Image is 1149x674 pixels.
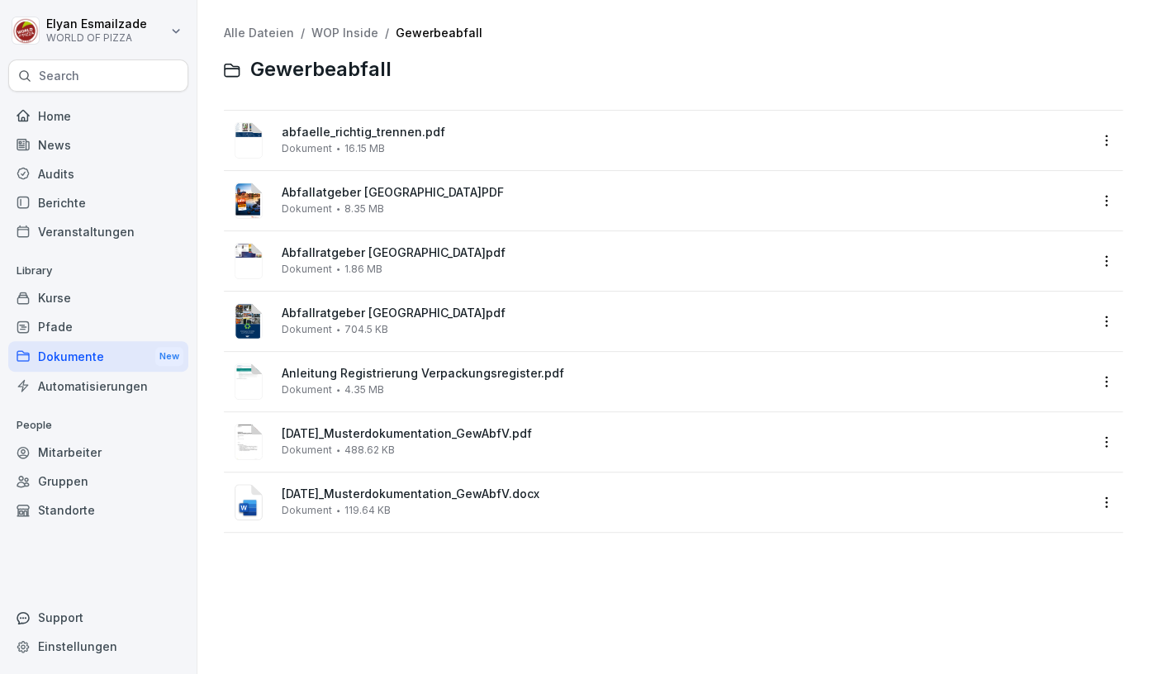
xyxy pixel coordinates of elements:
[344,505,391,516] span: 119.64 KB
[8,102,188,131] a: Home
[282,444,332,456] span: Dokument
[8,159,188,188] a: Audits
[282,427,1088,441] span: [DATE]_Musterdokumentation_GewAbfV.pdf
[282,263,332,275] span: Dokument
[8,496,188,524] a: Standorte
[385,26,389,40] span: /
[396,26,482,40] a: Gewerbeabfall
[282,367,1088,381] span: Anleitung Registrierung Verpackungsregister.pdf
[301,26,305,40] span: /
[344,143,385,154] span: 16.15 MB
[46,17,147,31] p: Elyan Esmailzade
[344,263,382,275] span: 1.86 MB
[8,258,188,284] p: Library
[311,26,378,40] a: WOP Inside
[344,384,384,396] span: 4.35 MB
[344,324,388,335] span: 704.5 KB
[282,126,1088,140] span: abfaelle_richtig_trennen.pdf
[282,384,332,396] span: Dokument
[8,467,188,496] a: Gruppen
[8,131,188,159] a: News
[8,603,188,632] div: Support
[46,32,147,44] p: WORLD OF PIZZA
[250,58,392,82] span: Gewerbeabfall
[39,68,79,84] p: Search
[8,341,188,372] div: Dokumente
[8,412,188,439] p: People
[8,438,188,467] a: Mitarbeiter
[344,203,384,215] span: 8.35 MB
[8,283,188,312] a: Kurse
[155,347,183,366] div: New
[282,487,1088,501] span: [DATE]_Musterdokumentation_GewAbfV.docx
[8,372,188,401] a: Automatisierungen
[282,505,332,516] span: Dokument
[282,143,332,154] span: Dokument
[282,203,332,215] span: Dokument
[224,26,294,40] a: Alle Dateien
[344,444,395,456] span: 488.62 KB
[282,246,1088,260] span: Abfallratgeber [GEOGRAPHIC_DATA]pdf
[282,306,1088,320] span: Abfallratgeber [GEOGRAPHIC_DATA]pdf
[8,188,188,217] a: Berichte
[8,312,188,341] a: Pfade
[282,186,1088,200] span: Abfallatgeber [GEOGRAPHIC_DATA]PDF
[8,632,188,661] a: Einstellungen
[282,324,332,335] span: Dokument
[8,217,188,246] a: Veranstaltungen
[8,341,188,372] a: DokumenteNew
